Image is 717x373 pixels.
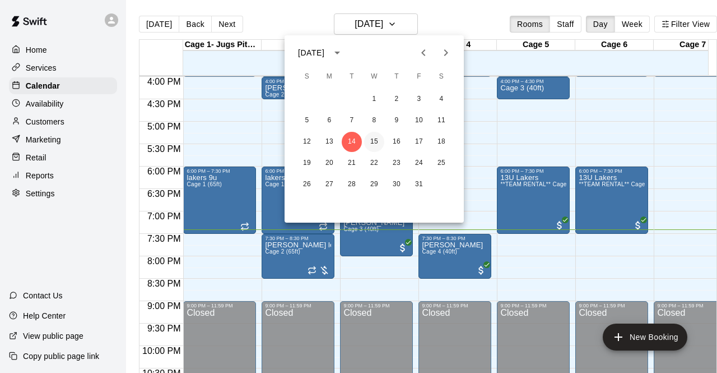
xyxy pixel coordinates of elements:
[387,153,407,173] button: 23
[319,153,339,173] button: 20
[342,66,362,88] span: Tuesday
[342,153,362,173] button: 21
[297,132,317,152] button: 12
[342,132,362,152] button: 14
[364,153,384,173] button: 22
[319,66,339,88] span: Monday
[297,174,317,195] button: 26
[387,89,407,109] button: 2
[409,110,429,131] button: 10
[319,132,339,152] button: 13
[387,174,407,195] button: 30
[409,153,429,173] button: 24
[297,153,317,173] button: 19
[431,110,451,131] button: 11
[364,89,384,109] button: 1
[364,66,384,88] span: Wednesday
[297,110,317,131] button: 5
[435,42,457,64] button: Next month
[319,110,339,131] button: 6
[431,132,451,152] button: 18
[409,132,429,152] button: 17
[297,66,317,88] span: Sunday
[342,174,362,195] button: 28
[387,66,407,88] span: Thursday
[431,89,451,109] button: 4
[364,110,384,131] button: 8
[409,89,429,109] button: 3
[431,66,451,88] span: Saturday
[409,66,429,88] span: Friday
[431,153,451,173] button: 25
[412,42,435,64] button: Previous month
[319,174,339,195] button: 27
[364,174,384,195] button: 29
[364,132,384,152] button: 15
[328,43,347,62] button: calendar view is open, switch to year view
[387,132,407,152] button: 16
[409,174,429,195] button: 31
[298,47,324,59] div: [DATE]
[342,110,362,131] button: 7
[387,110,407,131] button: 9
